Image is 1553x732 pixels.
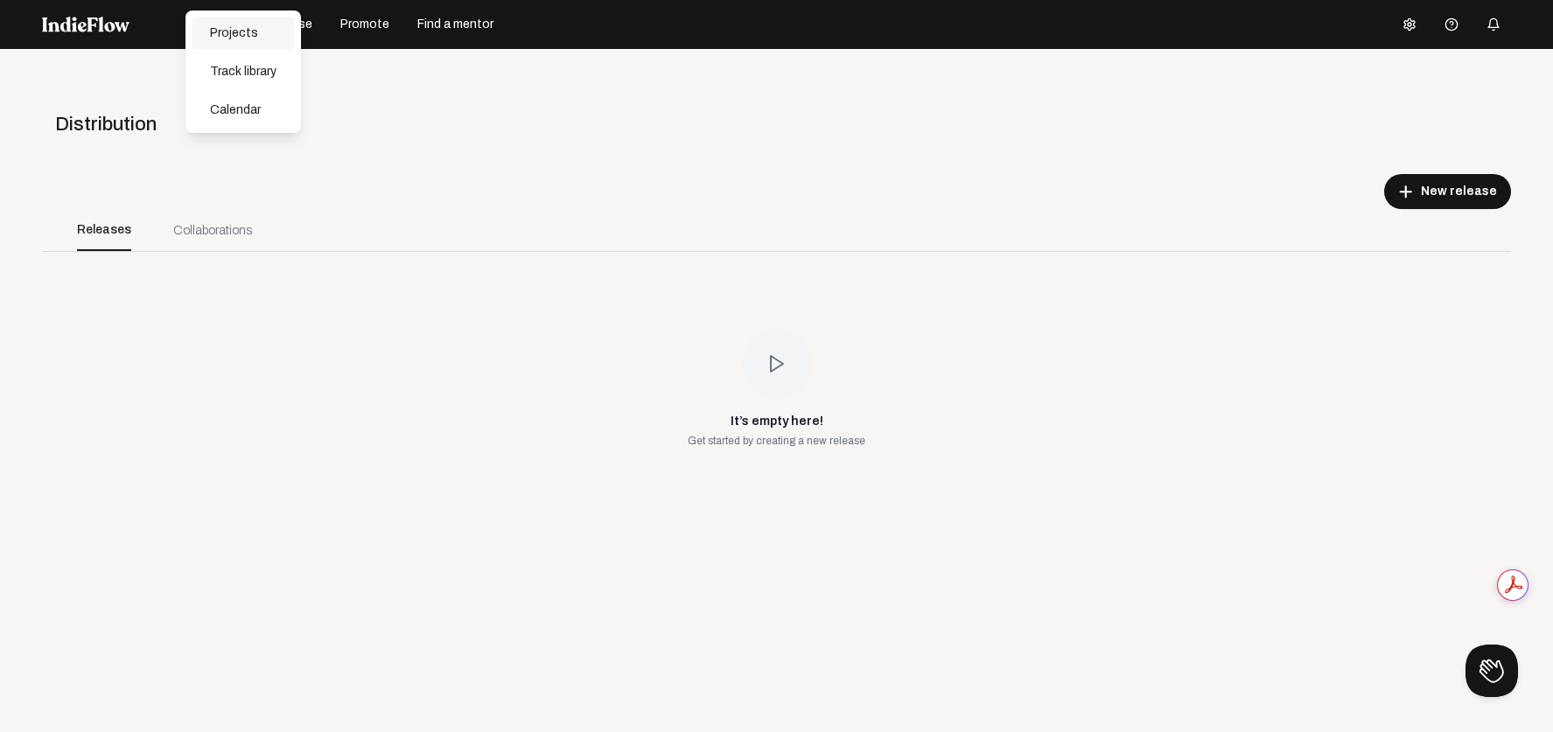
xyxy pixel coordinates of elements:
[1466,645,1518,697] iframe: Toggle Customer Support
[192,56,294,87] div: Track library
[330,10,400,38] button: Promote
[55,114,157,135] span: Distribution
[1398,184,1414,199] mat-icon: add
[192,94,294,126] div: Calendar
[688,434,865,448] div: Get started by creating a new release
[1421,183,1497,200] span: New release
[417,16,493,33] span: Find a mentor
[42,17,129,32] img: indieflow-logo-white.svg
[1384,174,1511,209] button: New release
[77,209,131,251] div: Releases
[192,17,294,49] div: Projects
[173,221,252,240] div: Collaborations
[407,10,504,38] button: Find a mentor
[731,413,823,430] div: It’s empty here!
[340,16,389,33] span: Promote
